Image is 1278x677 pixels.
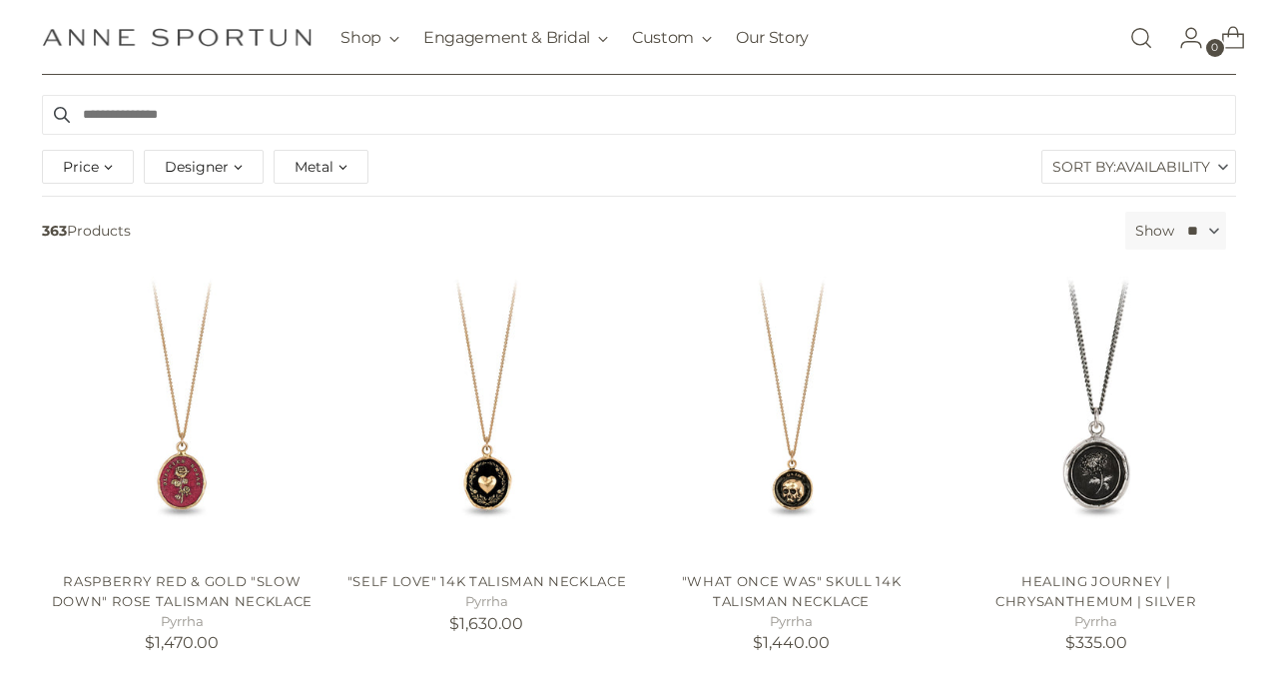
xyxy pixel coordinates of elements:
a: "Self Love" 14k Talisman Necklace [347,573,627,589]
a: Open search modal [1121,18,1161,58]
h5: Pyrrha [346,592,626,612]
a: Open cart modal [1205,18,1245,58]
span: Products [34,212,1117,250]
a: Healing Journey | Chrysanthemum | Silver [995,573,1196,609]
button: Custom [632,16,712,60]
a: Raspberry Red & Gold "Slow Down" Rose Talisman Necklace [52,573,313,609]
span: 0 [1206,39,1224,57]
a: "What Once Was" Skull 14k Talisman Necklace [682,573,901,609]
label: Show [1135,221,1174,242]
span: Price [63,156,99,178]
span: $1,470.00 [145,633,219,652]
a: Healing Journey | Chrysanthemum | Silver [957,277,1236,556]
h5: Pyrrha [652,612,932,632]
span: $1,440.00 [753,633,830,652]
a: Anne Sportun Fine Jewellery [42,28,312,47]
span: $335.00 [1065,633,1127,652]
span: Designer [165,156,229,178]
input: Search products [42,95,1236,135]
a: Go to the account page [1163,18,1203,58]
button: Engagement & Bridal [423,16,608,60]
button: Shop [340,16,399,60]
h5: Pyrrha [42,612,321,632]
a: Raspberry Red & Gold [42,277,321,556]
label: Sort By:Availability [1042,151,1235,183]
h5: Pyrrha [957,612,1236,632]
span: $1,630.00 [449,614,523,633]
span: Availability [1116,151,1210,183]
b: 363 [42,222,67,240]
a: Our Story [736,16,809,60]
span: Metal [295,156,333,178]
